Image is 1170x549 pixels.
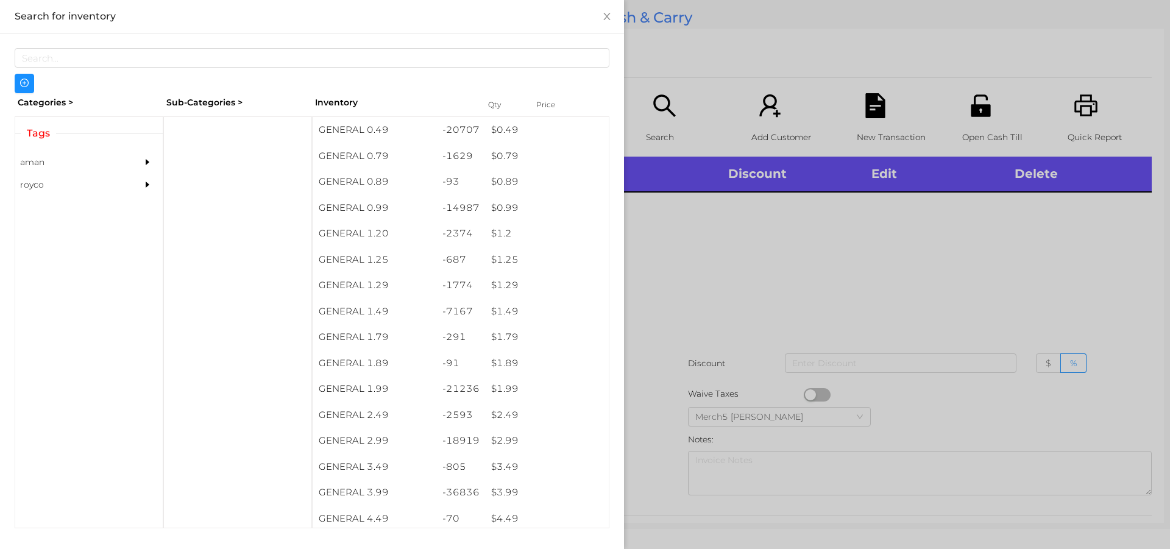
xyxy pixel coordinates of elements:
[436,454,486,480] div: -805
[485,247,609,273] div: $ 1.25
[143,158,152,166] i: icon: caret-right
[313,143,436,169] div: GENERAL 0.79
[21,126,56,141] span: Tags
[436,195,486,221] div: -14987
[602,12,612,21] i: icon: close
[313,169,436,195] div: GENERAL 0.89
[436,299,486,325] div: -7167
[313,117,436,143] div: GENERAL 0.49
[485,299,609,325] div: $ 1.49
[313,506,436,532] div: GENERAL 4.49
[313,272,436,299] div: GENERAL 1.29
[436,221,486,247] div: -2374
[313,195,436,221] div: GENERAL 0.99
[436,428,486,454] div: -18919
[485,506,609,532] div: $ 4.49
[313,376,436,402] div: GENERAL 1.99
[436,169,486,195] div: -93
[313,454,436,480] div: GENERAL 3.49
[436,272,486,299] div: -1774
[485,350,609,377] div: $ 1.89
[436,117,486,143] div: -20707
[485,221,609,247] div: $ 1.2
[485,272,609,299] div: $ 1.29
[313,480,436,506] div: GENERAL 3.99
[15,93,163,112] div: Categories >
[485,428,609,454] div: $ 2.99
[436,247,486,273] div: -687
[15,48,609,68] input: Search...
[15,74,34,93] button: icon: plus-circle
[436,402,486,428] div: -2593
[485,169,609,195] div: $ 0.89
[313,324,436,350] div: GENERAL 1.79
[313,350,436,377] div: GENERAL 1.89
[485,195,609,221] div: $ 0.99
[485,480,609,506] div: $ 3.99
[436,480,486,506] div: -36836
[313,247,436,273] div: GENERAL 1.25
[436,350,486,377] div: -91
[315,96,473,109] div: Inventory
[485,454,609,480] div: $ 3.49
[485,117,609,143] div: $ 0.49
[15,10,609,23] div: Search for inventory
[436,376,486,402] div: -21236
[436,506,486,532] div: -70
[313,428,436,454] div: GENERAL 2.99
[313,402,436,428] div: GENERAL 2.49
[436,324,486,350] div: -291
[143,180,152,189] i: icon: caret-right
[485,376,609,402] div: $ 1.99
[313,221,436,247] div: GENERAL 1.20
[436,143,486,169] div: -1629
[15,151,126,174] div: aman
[485,324,609,350] div: $ 1.79
[485,143,609,169] div: $ 0.79
[313,299,436,325] div: GENERAL 1.49
[533,96,582,113] div: Price
[163,93,312,112] div: Sub-Categories >
[485,96,522,113] div: Qty
[485,402,609,428] div: $ 2.49
[15,174,126,196] div: royco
